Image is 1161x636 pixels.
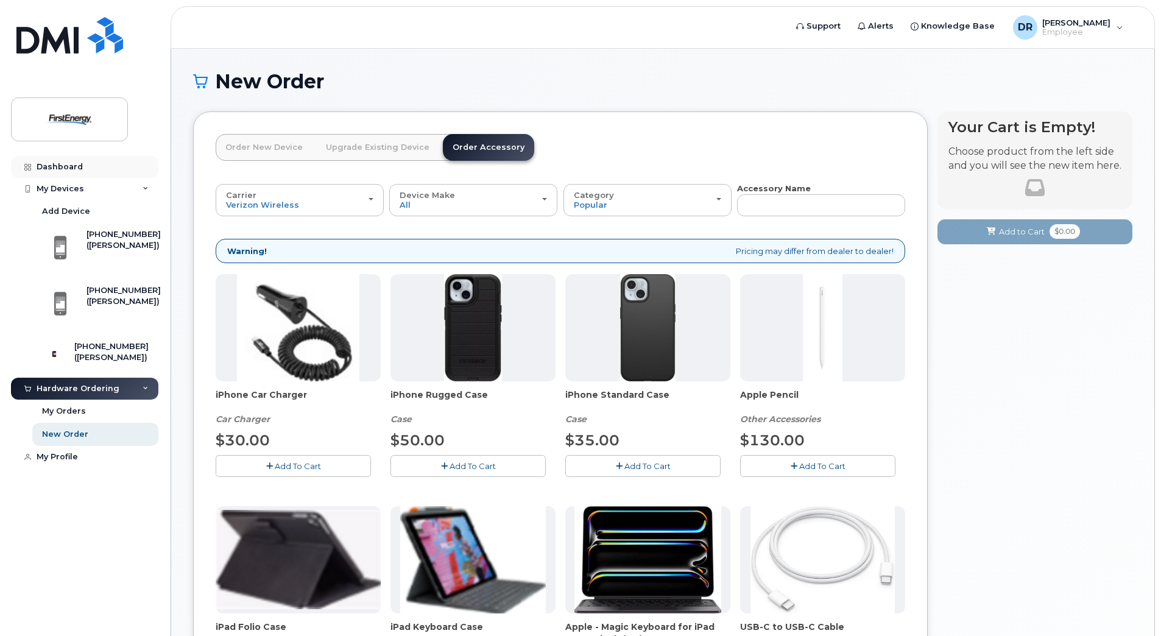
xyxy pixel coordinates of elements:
div: iPhone Standard Case [565,389,730,425]
img: PencilPro.jpg [803,274,842,381]
span: $35.00 [565,431,619,449]
span: $30.00 [216,431,270,449]
img: magic_keyboard_for_ipad_pro.png [574,506,722,613]
div: iPhone Rugged Case [390,389,556,425]
span: Verizon Wireless [226,200,299,210]
button: Add To Cart [390,455,546,476]
span: All [400,200,411,210]
em: Case [565,414,587,425]
button: Add To Cart [740,455,895,476]
img: folio.png [216,510,381,609]
img: Defender.jpg [444,274,502,381]
a: Upgrade Existing Device [316,134,439,161]
div: Pricing may differ from dealer to dealer! [216,239,905,264]
span: Add To Cart [450,461,496,471]
h4: Your Cart is Empty! [948,119,1121,135]
span: $0.00 [1050,224,1080,239]
span: Add To Cart [799,461,845,471]
span: Carrier [226,190,256,200]
div: iPhone Car Charger [216,389,381,425]
span: Popular [574,200,607,210]
span: Add To Cart [624,461,671,471]
img: USB-C.jpg [750,506,895,613]
a: Order New Device [216,134,312,161]
span: Add To Cart [275,461,321,471]
div: Apple Pencil [740,389,905,425]
span: iPhone Rugged Case [390,389,556,413]
span: $130.00 [740,431,805,449]
span: Category [574,190,614,200]
a: Order Accessory [443,134,534,161]
h1: New Order [193,71,1132,92]
span: iPhone Standard Case [565,389,730,413]
iframe: Messenger Launcher [1108,583,1152,627]
img: iphonesecg.jpg [237,274,359,381]
button: Device Make All [389,184,557,216]
span: iPhone Car Charger [216,389,381,413]
button: Carrier Verizon Wireless [216,184,384,216]
em: Car Charger [216,414,270,425]
strong: Warning! [227,246,267,257]
button: Add to Cart $0.00 [937,219,1132,244]
button: Add To Cart [565,455,721,476]
img: keyboard.png [400,506,546,613]
span: Device Make [400,190,455,200]
em: Other Accessories [740,414,820,425]
span: Add to Cart [999,226,1045,238]
span: $50.00 [390,431,445,449]
strong: Accessory Name [737,183,811,193]
img: Symmetry.jpg [620,274,676,381]
em: Case [390,414,412,425]
button: Add To Cart [216,455,371,476]
button: Category Popular [563,184,732,216]
span: Apple Pencil [740,389,905,413]
p: Choose product from the left side and you will see the new item here. [948,145,1121,173]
